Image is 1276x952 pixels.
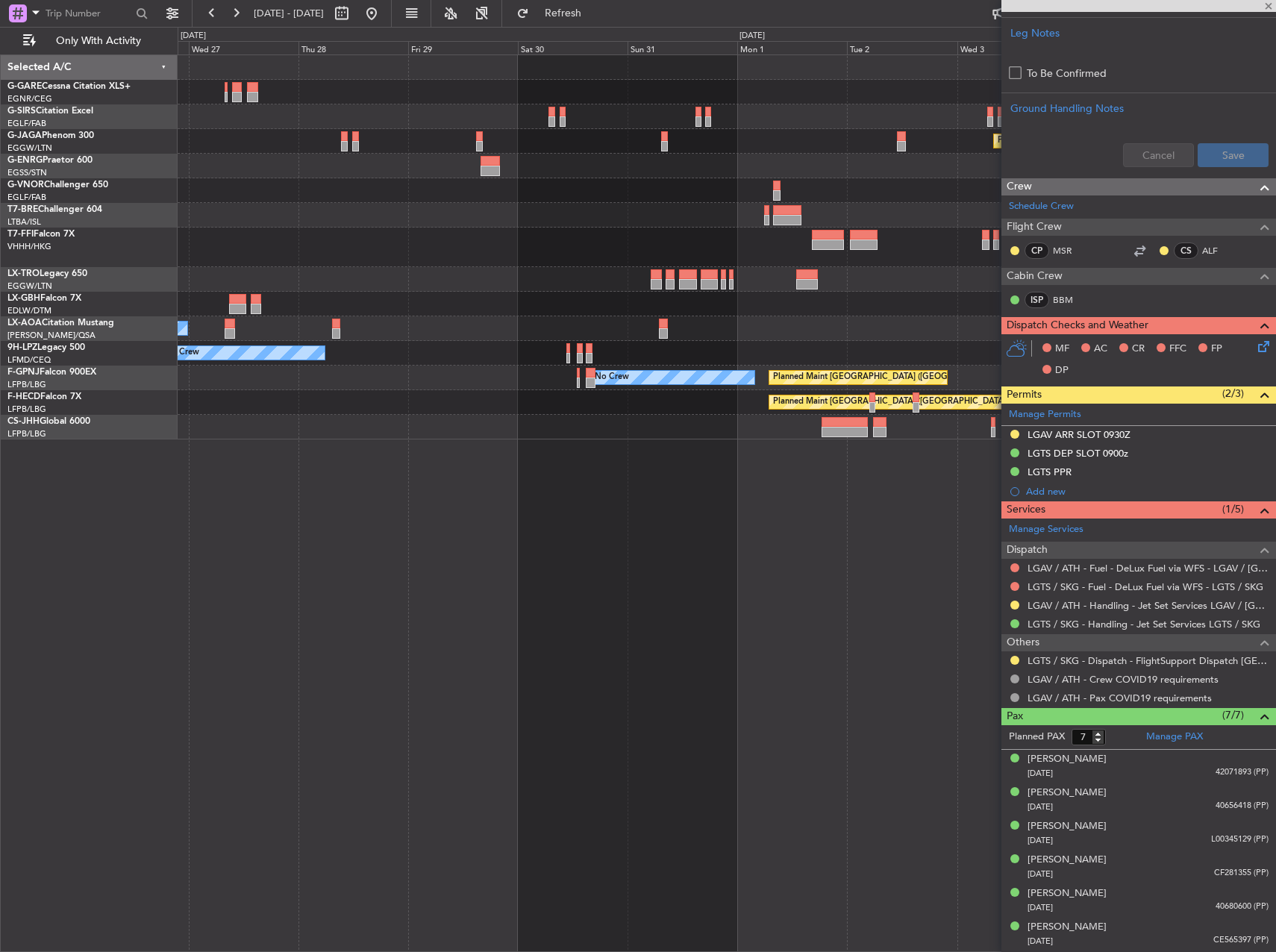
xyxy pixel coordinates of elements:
[1028,692,1212,704] a: LGAV / ATH - Pax COVID19 requirements
[7,82,42,91] span: G-GARE
[1094,342,1107,357] span: AC
[39,36,157,46] span: Only With Activity
[847,41,957,54] div: Tue 2
[1007,268,1063,285] span: Cabin Crew
[1028,853,1107,868] div: [PERSON_NAME]
[1028,936,1053,947] span: [DATE]
[7,428,46,439] a: LFPB/LBG
[7,93,52,104] a: EGNR/CEG
[510,1,599,25] button: Refresh
[1216,800,1269,812] span: 40656418 (PP)
[7,305,51,316] a: EDLW/DTM
[254,7,324,20] span: [DATE] - [DATE]
[7,181,44,190] span: G-VNOR
[1010,25,1267,41] div: Leg Notes
[1007,542,1048,559] span: Dispatch
[1132,342,1145,357] span: CR
[1028,447,1128,460] div: LGTS DEP SLOT 0900z
[1053,244,1086,257] a: MSR
[7,392,81,401] a: F-HECDFalcon 7X
[1055,342,1069,357] span: MF
[1028,768,1053,779] span: [DATE]
[181,30,206,43] div: [DATE]
[7,241,51,252] a: VHHH/HKG
[1169,342,1186,357] span: FFC
[1009,730,1065,745] label: Planned PAX
[739,30,765,43] div: [DATE]
[1028,786,1107,801] div: [PERSON_NAME]
[7,330,96,341] a: [PERSON_NAME]/QSA
[1025,242,1049,259] div: CP
[1028,466,1072,478] div: LGTS PPR
[7,294,81,303] a: LX-GBHFalcon 7X
[7,294,40,303] span: LX-GBH
[1202,244,1236,257] a: ALF
[1028,920,1107,935] div: [PERSON_NAME]
[7,118,46,129] a: EGLF/FAB
[1211,342,1222,357] span: FP
[7,417,90,426] a: CS-JHHGlobal 6000
[1028,580,1263,593] a: LGTS / SKG - Fuel - DeLux Fuel via WFS - LGTS / SKG
[189,41,298,54] div: Wed 27
[1222,501,1244,517] span: (1/5)
[7,216,41,228] a: LTBA/ISL
[1028,752,1107,767] div: [PERSON_NAME]
[7,319,42,328] span: LX-AOA
[1028,801,1053,812] span: [DATE]
[1028,819,1107,834] div: [PERSON_NAME]
[1028,673,1219,686] a: LGAV / ATH - Crew COVID19 requirements
[1222,707,1244,723] span: (7/7)
[1009,407,1081,422] a: Manage Permits
[7,230,34,239] span: T7-FFI
[998,130,1233,152] div: Planned Maint [GEOGRAPHIC_DATA] ([GEOGRAPHIC_DATA])
[408,41,518,54] div: Fri 29
[7,156,43,165] span: G-ENRG
[7,368,96,377] a: F-GPNJFalcon 900EX
[7,167,47,178] a: EGSS/STN
[1028,428,1130,441] div: LGAV ARR SLOT 0930Z
[1146,730,1203,745] a: Manage PAX
[7,368,40,377] span: F-GPNJ
[1028,886,1107,901] div: [PERSON_NAME]
[7,82,131,91] a: G-GARECessna Citation XLS+
[1026,485,1269,498] div: Add new
[7,392,40,401] span: F-HECD
[1053,293,1086,307] a: BBM
[7,343,85,352] a: 9H-LPZLegacy 500
[532,8,595,19] span: Refresh
[1028,562,1269,574] a: LGAV / ATH - Fuel - DeLux Fuel via WFS - LGAV / [GEOGRAPHIC_DATA]
[1216,901,1269,913] span: 40680600 (PP)
[773,366,1008,389] div: Planned Maint [GEOGRAPHIC_DATA] ([GEOGRAPHIC_DATA])
[1028,654,1269,667] a: LGTS / SKG - Dispatch - FlightSupport Dispatch [GEOGRAPHIC_DATA]
[1025,292,1049,308] div: ISP
[16,29,162,53] button: Only With Activity
[1007,219,1062,236] span: Flight Crew
[1010,101,1267,116] div: Ground Handling Notes
[165,342,199,364] div: No Crew
[7,417,40,426] span: CS-JHH
[298,41,408,54] div: Thu 28
[1028,618,1260,630] a: LGTS / SKG - Handling - Jet Set Services LGTS / SKG
[7,107,36,116] span: G-SIRS
[1174,242,1198,259] div: CS
[7,230,75,239] a: T7-FFIFalcon 7X
[1007,386,1042,404] span: Permits
[7,143,52,154] a: EGGW/LTN
[1222,386,1244,401] span: (2/3)
[7,343,37,352] span: 9H-LPZ
[1009,199,1074,214] a: Schedule Crew
[7,319,114,328] a: LX-AOACitation Mustang
[1027,66,1107,81] label: To Be Confirmed
[7,404,46,415] a: LFPB/LBG
[957,41,1067,54] div: Wed 3
[1028,868,1053,880] span: [DATE]
[1007,501,1045,519] span: Services
[1028,902,1053,913] span: [DATE]
[7,281,52,292] a: EGGW/LTN
[7,131,94,140] a: G-JAGAPhenom 300
[595,366,629,389] div: No Crew
[1028,599,1269,612] a: LGAV / ATH - Handling - Jet Set Services LGAV / [GEOGRAPHIC_DATA]
[7,181,108,190] a: G-VNORChallenger 650
[1216,766,1269,779] span: 42071893 (PP)
[7,205,38,214] span: T7-BRE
